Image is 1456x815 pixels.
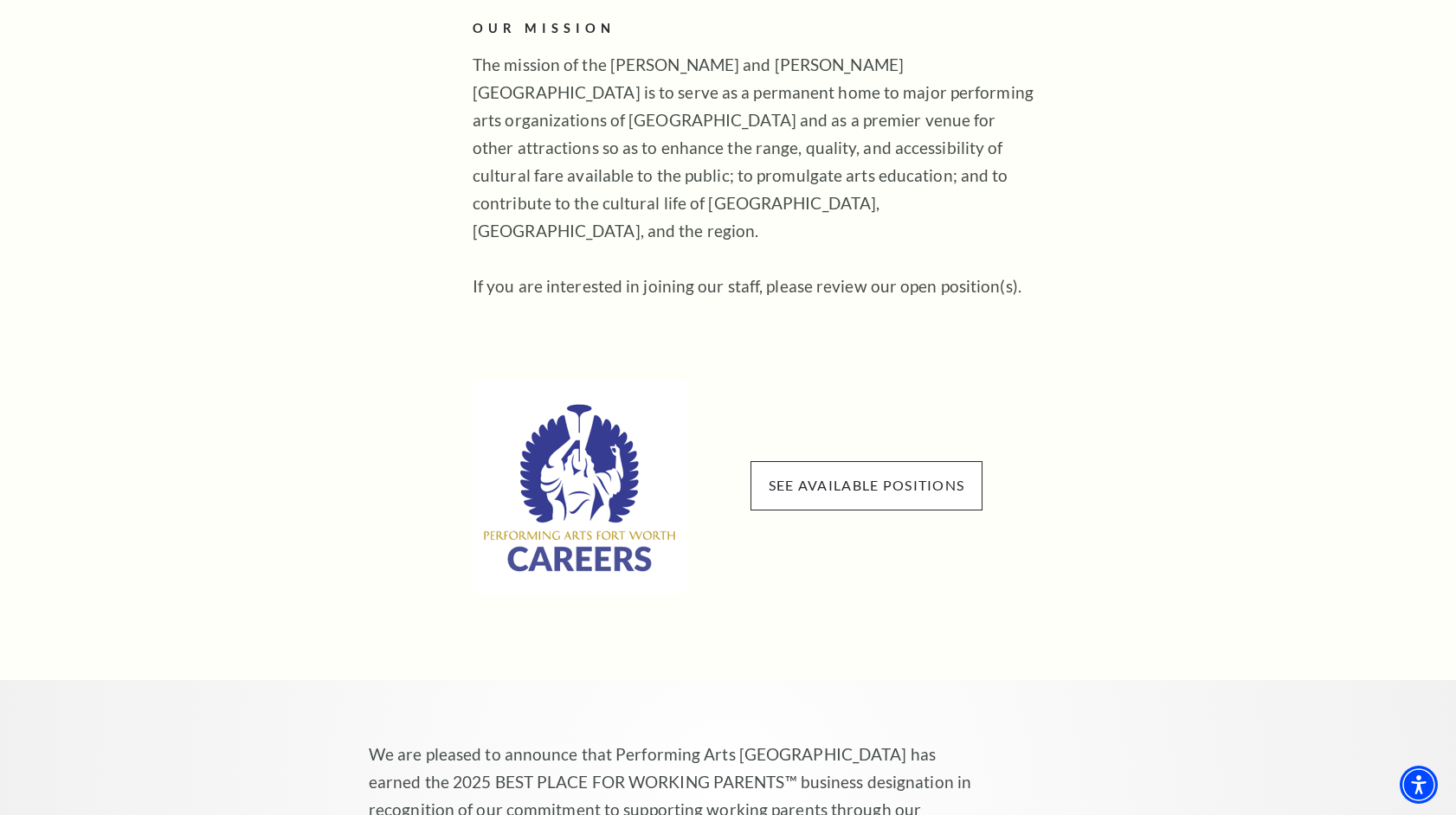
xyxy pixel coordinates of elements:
h2: OUR MISSION [473,18,1035,40]
p: The mission of the [PERSON_NAME] and [PERSON_NAME][GEOGRAPHIC_DATA] is to serve as a permanent ho... [473,51,1035,300]
img: See available positions [473,380,686,594]
a: See available positions - open in a new tab [769,477,964,493]
div: Accessibility Menu [1400,766,1438,804]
